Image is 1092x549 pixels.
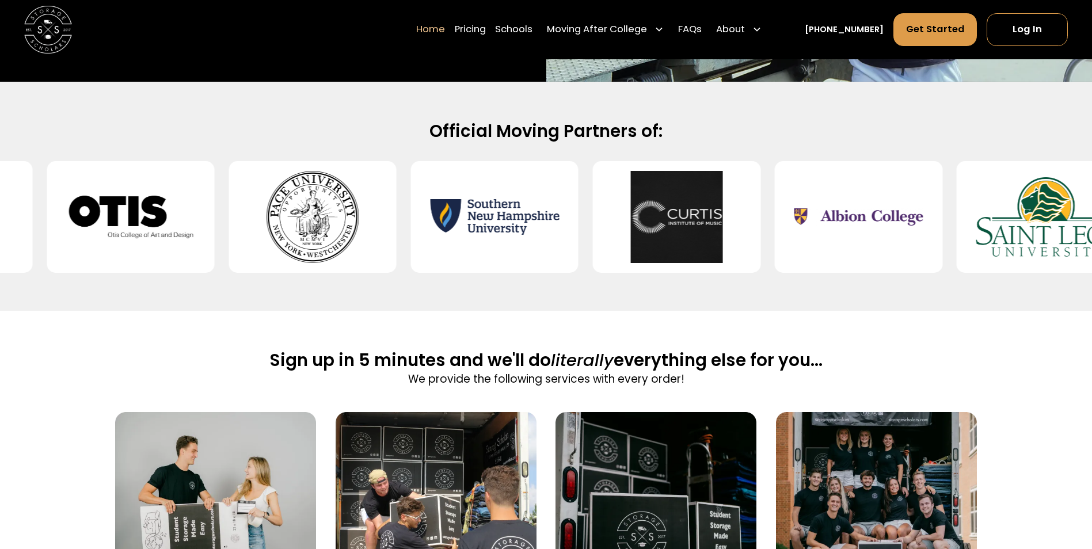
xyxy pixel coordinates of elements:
img: Southern New Hampshire University [430,170,560,263]
a: Schools [495,13,532,47]
h2: Sign up in 5 minutes and we'll do everything else for you... [270,349,823,371]
a: FAQs [678,13,702,47]
img: Storage Scholars main logo [24,6,72,54]
img: Albion College [794,170,923,263]
h2: Official Moving Partners of: [163,120,929,142]
a: Get Started [893,14,977,46]
span: literally [551,348,614,372]
div: Moving After College [547,23,647,37]
a: Log In [987,14,1068,46]
a: Pricing [455,13,486,47]
a: [PHONE_NUMBER] [805,24,884,36]
div: Moving After College [542,13,669,47]
img: Pace University - Pleasantville [248,170,378,263]
img: Otis College of Art and Design [66,170,196,263]
a: Home [416,13,445,47]
img: Curtis Institute of Music [612,170,741,263]
div: About [716,23,745,37]
div: About [711,13,767,47]
p: We provide the following services with every order! [270,371,823,387]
